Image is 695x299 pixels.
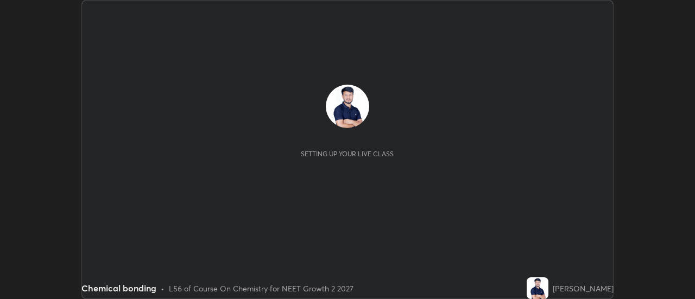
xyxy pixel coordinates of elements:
div: [PERSON_NAME] [553,283,614,294]
img: b6b514b303f74ddc825c6b0aeaa9deff.jpg [527,277,548,299]
div: Chemical bonding [81,282,156,295]
img: b6b514b303f74ddc825c6b0aeaa9deff.jpg [326,85,369,128]
div: Setting up your live class [301,150,394,158]
div: • [161,283,165,294]
div: L56 of Course On Chemistry for NEET Growth 2 2027 [169,283,353,294]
